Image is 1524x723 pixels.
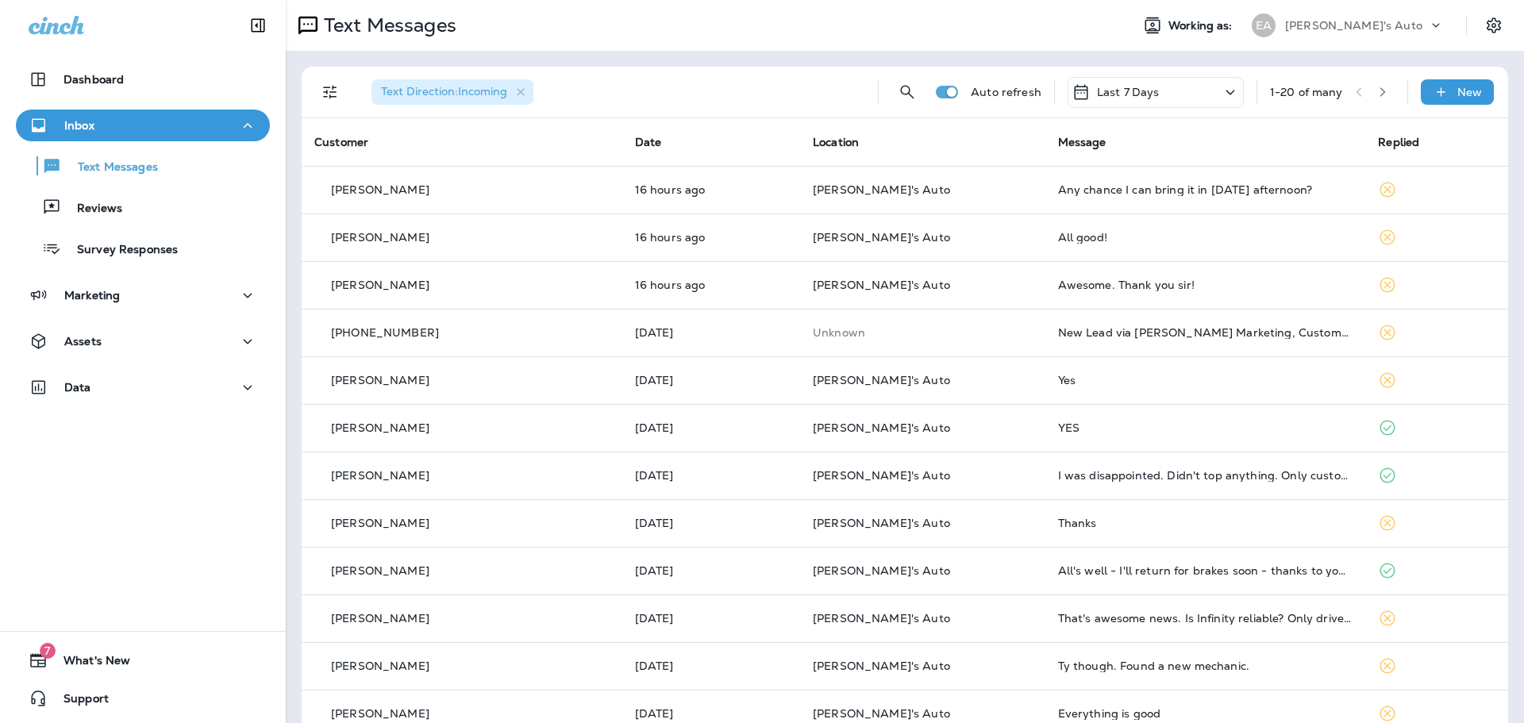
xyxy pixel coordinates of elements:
span: Location [813,135,859,149]
p: Aug 26, 2025 03:31 PM [635,279,787,291]
button: Assets [16,325,270,357]
span: Message [1058,135,1106,149]
div: That's awesome news. Is Infinity reliable? Only drive max 20 miles . How best to sell Jag? I've k... [1058,612,1353,625]
div: 1 - 20 of many [1270,86,1343,98]
button: Inbox [16,110,270,141]
button: Filters [314,76,346,108]
div: YES [1058,421,1353,434]
span: [PERSON_NAME]'s Auto [813,516,950,530]
span: Text Direction : Incoming [381,84,507,98]
div: EA [1252,13,1276,37]
div: New Lead via Merrick Marketing, Customer Name: Patricia B., Contact info: 9414052618, Job Info: I... [1058,326,1353,339]
span: [PERSON_NAME]'s Auto [813,421,950,435]
span: [PERSON_NAME]'s Auto [813,659,950,673]
p: [PERSON_NAME] [331,564,429,577]
p: Aug 22, 2025 02:21 PM [635,564,787,577]
p: [PERSON_NAME] [331,469,429,482]
p: Aug 22, 2025 04:00 PM [635,469,787,482]
p: [PERSON_NAME] [331,612,429,625]
div: I was disappointed. Didn't top anything. Only customer, took an hour. I even gave that guy $10 an... [1058,469,1353,482]
div: Thanks [1058,517,1353,529]
p: [PERSON_NAME] [331,279,429,291]
p: Aug 22, 2025 12:18 PM [635,612,787,625]
p: Text Messages [62,160,158,175]
p: Marketing [64,289,120,302]
div: Ty though. Found a new mechanic. [1058,660,1353,672]
button: Search Messages [891,76,923,108]
p: Auto refresh [971,86,1041,98]
span: [PERSON_NAME]'s Auto [813,373,950,387]
div: Any chance I can bring it in tomorrow afternoon? [1058,183,1353,196]
p: Aug 22, 2025 11:23 AM [635,707,787,720]
p: New [1457,86,1482,98]
div: Everything is good [1058,707,1353,720]
div: Text Direction:Incoming [371,79,533,105]
button: Survey Responses [16,232,270,265]
p: [PERSON_NAME] [331,660,429,672]
span: What's New [48,654,130,673]
button: Marketing [16,279,270,311]
span: Date [635,135,662,149]
p: Aug 22, 2025 11:24 AM [635,660,787,672]
button: Data [16,371,270,403]
div: Awesome. Thank you sir! [1058,279,1353,291]
span: [PERSON_NAME]'s Auto [813,468,950,483]
span: Replied [1378,135,1419,149]
p: Survey Responses [61,243,178,258]
p: Aug 26, 2025 04:07 PM [635,231,787,244]
span: [PERSON_NAME]'s Auto [813,706,950,721]
button: Dashboard [16,63,270,95]
button: 7What's New [16,644,270,676]
p: Aug 25, 2025 11:10 AM [635,326,787,339]
p: [PERSON_NAME] [331,517,429,529]
div: All good! [1058,231,1353,244]
p: [PERSON_NAME] [331,707,429,720]
p: Aug 22, 2025 02:22 PM [635,517,787,529]
button: Support [16,683,270,714]
p: Aug 26, 2025 04:20 PM [635,183,787,196]
p: Last 7 Days [1097,86,1160,98]
p: [PHONE_NUMBER] [331,326,439,339]
p: [PERSON_NAME] [331,231,429,244]
p: Dashboard [63,73,124,86]
p: Reviews [61,202,122,217]
span: 7 [40,643,56,659]
p: Text Messages [317,13,456,37]
span: Working as: [1168,19,1236,33]
p: [PERSON_NAME] [331,421,429,434]
p: [PERSON_NAME] [331,374,429,386]
p: Aug 24, 2025 11:18 AM [635,421,787,434]
p: [PERSON_NAME]'s Auto [1285,19,1422,32]
button: Reviews [16,190,270,224]
button: Collapse Sidebar [236,10,280,41]
span: [PERSON_NAME]'s Auto [813,611,950,625]
span: Customer [314,135,368,149]
span: [PERSON_NAME]'s Auto [813,183,950,197]
p: Aug 24, 2025 11:18 AM [635,374,787,386]
p: Inbox [64,119,94,132]
button: Text Messages [16,149,270,183]
span: [PERSON_NAME]'s Auto [813,278,950,292]
span: [PERSON_NAME]'s Auto [813,563,950,578]
span: [PERSON_NAME]'s Auto [813,230,950,244]
button: Settings [1480,11,1508,40]
div: All's well - I'll return for brakes soon - thanks to you and your excellent staff! [1058,564,1353,577]
p: This customer does not have a last location and the phone number they messaged is not assigned to... [813,326,1033,339]
p: [PERSON_NAME] [331,183,429,196]
div: Yes [1058,374,1353,386]
p: Assets [64,335,102,348]
p: Data [64,381,91,394]
span: Support [48,692,109,711]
